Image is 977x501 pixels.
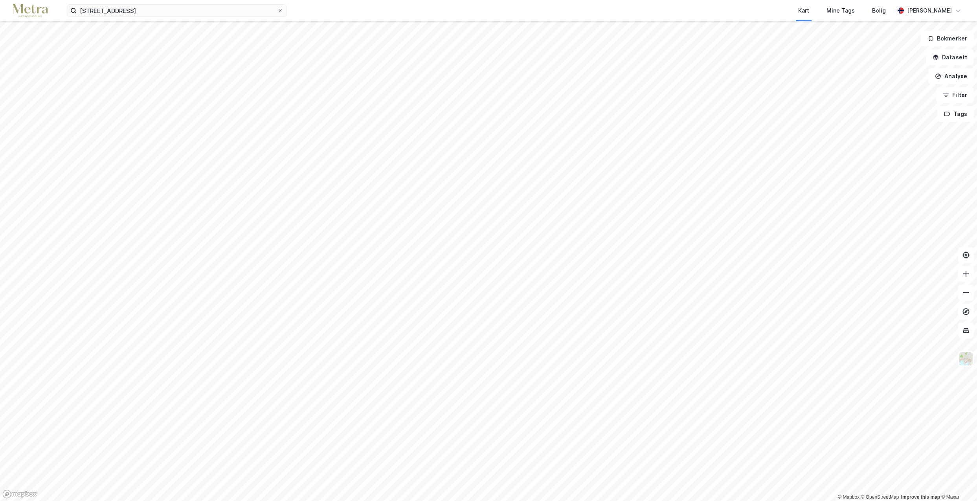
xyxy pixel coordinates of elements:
[838,494,859,500] a: Mapbox
[938,463,977,501] div: Kontrollprogram for chat
[936,87,974,103] button: Filter
[77,5,277,17] input: Søk på adresse, matrikkel, gårdeiere, leietakere eller personer
[861,494,899,500] a: OpenStreetMap
[826,6,855,15] div: Mine Tags
[13,4,48,18] img: metra-logo.256734c3b2bbffee19d4.png
[901,494,940,500] a: Improve this map
[959,351,973,366] img: Z
[2,490,37,499] a: Mapbox homepage
[872,6,886,15] div: Bolig
[938,463,977,501] iframe: Chat Widget
[928,68,974,84] button: Analyse
[798,6,809,15] div: Kart
[921,31,974,46] button: Bokmerker
[926,50,974,65] button: Datasett
[907,6,952,15] div: [PERSON_NAME]
[937,106,974,122] button: Tags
